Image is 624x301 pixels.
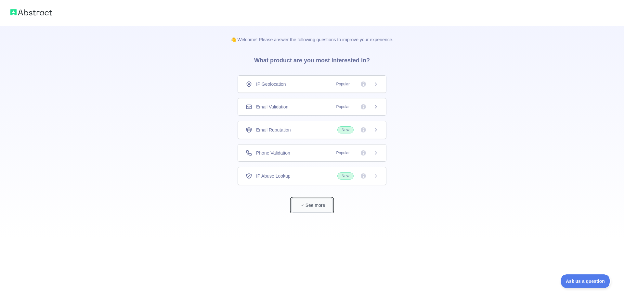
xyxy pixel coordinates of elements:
[332,150,354,156] span: Popular
[220,26,404,43] p: 👋 Welcome! Please answer the following questions to improve your experience.
[244,43,380,75] h3: What product are you most interested in?
[256,127,291,133] span: Email Reputation
[337,126,354,133] span: New
[332,81,354,87] span: Popular
[561,274,611,288] iframe: Toggle Customer Support
[256,104,288,110] span: Email Validation
[291,198,333,213] button: See more
[256,150,290,156] span: Phone Validation
[337,172,354,180] span: New
[256,173,291,179] span: IP Abuse Lookup
[332,104,354,110] span: Popular
[256,81,286,87] span: IP Geolocation
[10,8,52,17] img: Abstract logo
